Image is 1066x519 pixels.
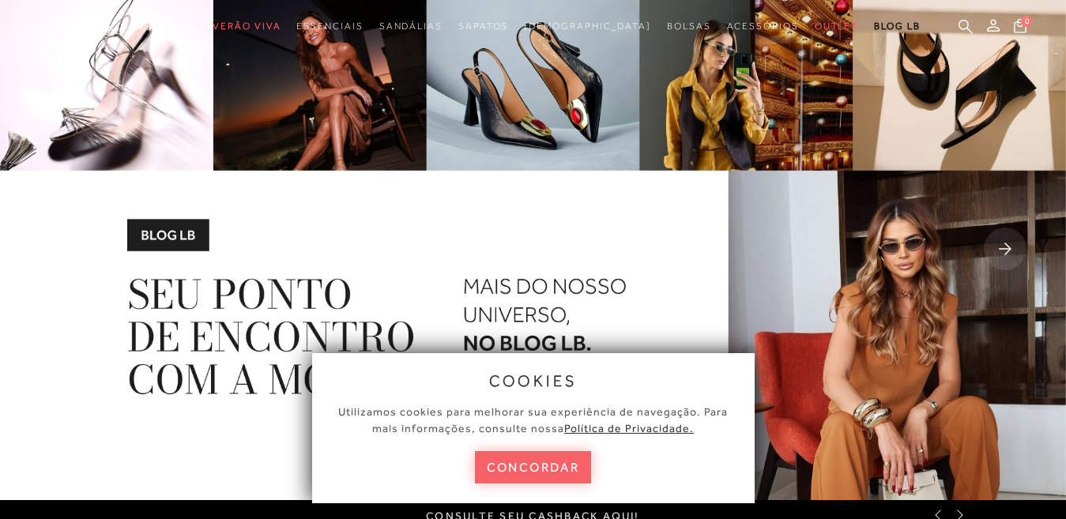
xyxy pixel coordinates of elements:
[296,21,363,32] span: Essenciais
[815,12,859,41] a: categoryNavScreenReaderText
[564,422,694,434] a: Política de Privacidade.
[379,12,443,41] a: categoryNavScreenReaderText
[815,21,859,32] span: Outlet
[524,21,651,32] span: [DEMOGRAPHIC_DATA]
[458,12,508,41] a: categoryNavScreenReaderText
[1009,17,1031,39] button: 0
[667,21,711,32] span: Bolsas
[727,21,799,32] span: Acessórios
[874,21,920,32] span: BLOG LB
[458,21,508,32] span: Sapatos
[213,21,281,32] span: Verão Viva
[379,21,443,32] span: Sandálias
[727,12,799,41] a: categoryNavScreenReaderText
[296,12,363,41] a: categoryNavScreenReaderText
[1021,16,1032,27] span: 0
[874,12,920,41] a: BLOG LB
[475,451,592,483] button: concordar
[667,12,711,41] a: categoryNavScreenReaderText
[489,372,578,389] span: cookies
[338,405,728,434] span: Utilizamos cookies para melhorar sua experiência de navegação. Para mais informações, consulte nossa
[524,12,651,41] a: noSubCategoriesText
[213,12,281,41] a: categoryNavScreenReaderText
